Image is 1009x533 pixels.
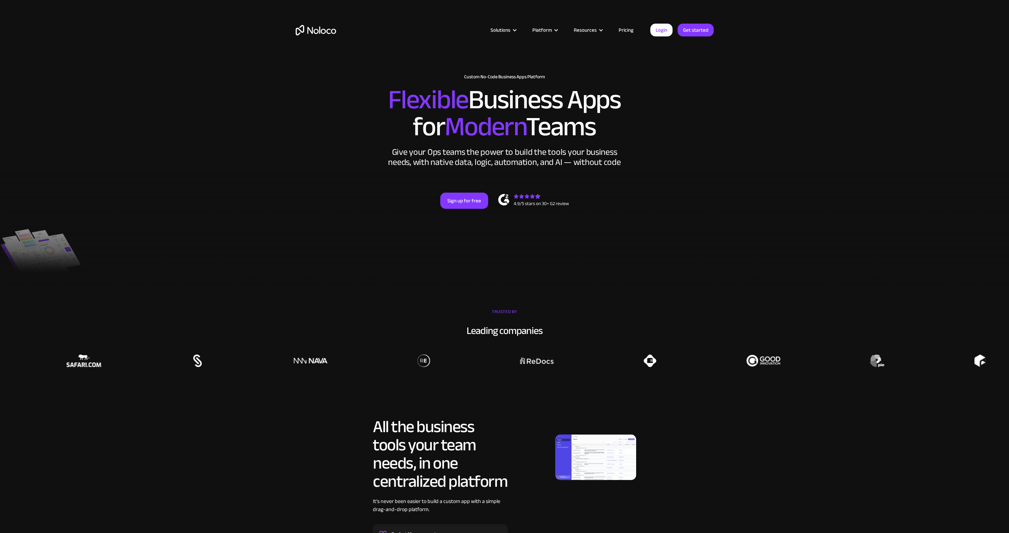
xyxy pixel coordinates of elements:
[373,418,508,490] h2: All the business tools your team needs, in one centralized platform
[296,86,714,140] h2: Business Apps for Teams
[445,102,526,152] span: Modern
[532,26,552,34] div: Platform
[296,25,336,35] a: home
[373,497,508,524] div: It’s never been easier to build a custom app with a simple drag-and-drop platform.
[482,26,524,34] div: Solutions
[388,75,468,125] span: Flexible
[574,26,597,34] div: Resources
[565,26,610,34] div: Resources
[296,74,714,80] h1: Custom No-Code Business Apps Platform
[491,26,510,34] div: Solutions
[610,26,642,34] a: Pricing
[678,24,714,36] a: Get started
[524,26,565,34] div: Platform
[440,193,488,209] a: Sign up for free
[650,24,673,36] a: Login
[387,147,623,167] div: Give your Ops teams the power to build the tools your business needs, with native data, logic, au...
